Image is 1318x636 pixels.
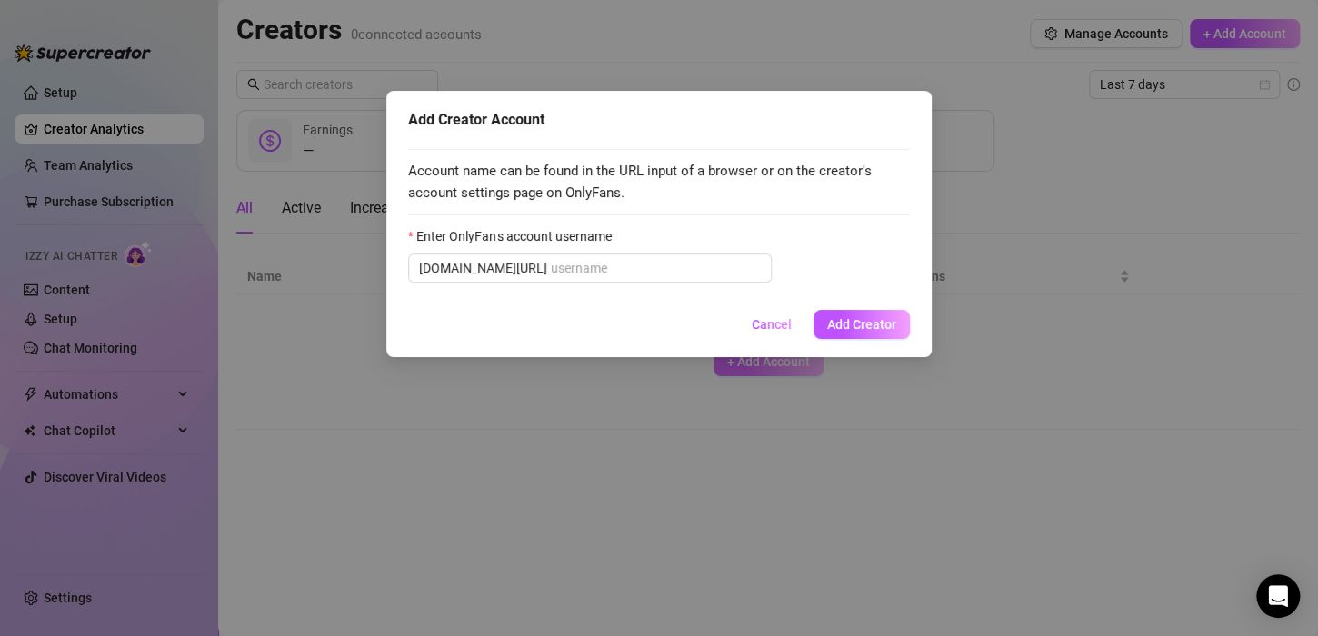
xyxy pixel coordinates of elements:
[551,258,761,278] input: Enter OnlyFans account username
[1256,574,1300,618] div: Open Intercom Messenger
[814,310,910,339] button: Add Creator
[408,109,910,131] div: Add Creator Account
[419,258,547,278] span: [DOMAIN_NAME][URL]
[827,317,896,332] span: Add Creator
[737,310,806,339] button: Cancel
[752,317,792,332] span: Cancel
[408,226,623,246] label: Enter OnlyFans account username
[408,161,910,204] span: Account name can be found in the URL input of a browser or on the creator's account settings page...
